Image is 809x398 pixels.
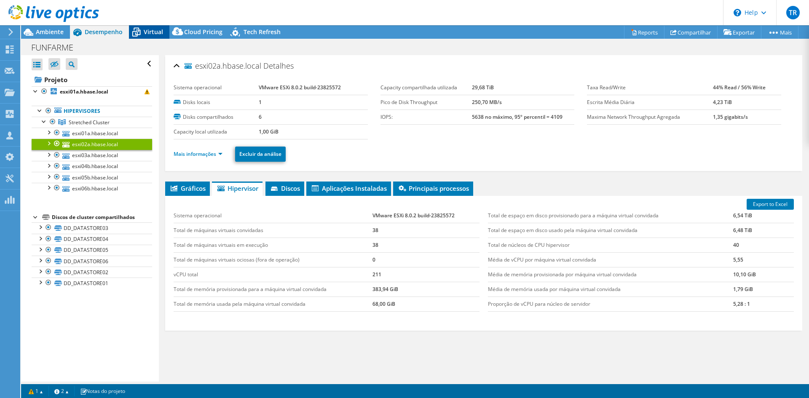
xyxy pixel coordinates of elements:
a: esxi05b.hbase.local [32,172,152,183]
span: Principais processos [397,184,469,192]
td: 0 [372,252,480,267]
td: Média de memória provisionada por máquina virtual convidada [488,267,733,282]
label: Maxima Network Throughput Agregada [587,113,713,121]
td: Proporção de vCPU para núcleo de servidor [488,296,733,311]
div: Discos de cluster compartilhados [52,212,152,222]
td: Total de núcleos de CPU hipervisor [488,238,733,252]
b: 44% Read / 56% Write [713,84,766,91]
a: esxi02a.hbase.local [32,139,152,150]
label: Capacity local utilizada [174,128,259,136]
span: Desempenho [85,28,123,36]
a: DD_DATASTORE05 [32,245,152,256]
label: Taxa Read/Write [587,83,713,92]
td: 1,79 GiB [733,282,794,296]
a: DD_DATASTORE03 [32,222,152,233]
td: 6,54 TiB [733,208,794,223]
b: 5638 no máximo, 95º percentil = 4109 [472,113,563,120]
td: Média de vCPU por máquina virtual convidada [488,252,733,267]
td: Total de máquinas virtuais convidadas [174,223,372,238]
b: 29,68 TiB [472,84,494,91]
td: Sistema operacional [174,208,372,223]
td: vCPU total [174,267,372,282]
td: Total de máquinas virtuais ociosas (fora de operação) [174,252,372,267]
a: Hipervisores [32,106,152,117]
a: Mais [761,26,798,39]
b: VMware ESXi 8.0.2 build-23825572 [259,84,341,91]
a: Projeto [32,73,152,86]
td: 5,28 : 1 [733,296,794,311]
b: 1 [259,99,262,106]
a: Exportar [717,26,761,39]
label: Capacity compartilhada utilizada [380,83,472,92]
a: Notas do projeto [74,386,131,396]
label: Pico de Disk Throughput [380,98,472,107]
label: Disks compartilhados [174,113,259,121]
span: Virtual [144,28,163,36]
a: DD_DATASTORE06 [32,256,152,267]
span: Stretched Cluster [69,119,110,126]
span: Tech Refresh [244,28,281,36]
b: esxi01a.hbase.local [60,88,108,95]
a: esxi03a.hbase.local [32,150,152,161]
a: Compartilhar [664,26,718,39]
a: esxi04b.hbase.local [32,161,152,172]
label: Sistema operacional [174,83,259,92]
b: 250,70 MB/s [472,99,502,106]
td: Total de espaço em disco provisionado para a máquina virtual convidada [488,208,733,223]
a: 2 [48,386,75,396]
td: Média de memória usada por máquina virtual convidada [488,282,733,296]
b: 1,35 gigabits/s [713,113,748,120]
td: Total de máquinas virtuais em execução [174,238,372,252]
td: 10,10 GiB [733,267,794,282]
td: Total de memória provisionada para a máquina virtual convidada [174,282,372,296]
span: esxi02a.hbase.local [185,62,261,70]
a: Stretched Cluster [32,117,152,128]
a: esxi06b.hbase.local [32,183,152,194]
span: Gráficos [169,184,206,192]
td: 40 [733,238,794,252]
svg: \n [734,9,741,16]
a: esxi01a.hbase.local [32,128,152,139]
span: Detalhes [263,61,294,71]
span: Hipervisor [216,184,258,192]
a: DD_DATASTORE04 [32,234,152,245]
label: Disks locais [174,98,259,107]
b: 4,23 TiB [713,99,732,106]
label: Escrita Média Diária [587,98,713,107]
td: 38 [372,238,480,252]
a: Excluir da análise [235,147,286,162]
span: Discos [270,184,300,192]
td: 5,55 [733,252,794,267]
h1: FUNFARME [27,43,86,52]
td: Total de memória usada pela máquina virtual convidada [174,296,372,311]
td: 383,94 GiB [372,282,480,296]
td: 6,48 TiB [733,223,794,238]
b: 6 [259,113,262,120]
td: Total de espaço em disco usado pela máquina virtual convidada [488,223,733,238]
a: DD_DATASTORE01 [32,278,152,288]
span: TR [786,6,800,19]
a: Mais informações [174,150,222,158]
span: Cloud Pricing [184,28,222,36]
label: IOPS: [380,113,472,121]
a: Reports [624,26,664,39]
span: Ambiente [36,28,64,36]
a: DD_DATASTORE02 [32,267,152,278]
a: esxi01a.hbase.local [32,86,152,97]
td: 68,00 GiB [372,296,480,311]
span: Aplicações Instaladas [311,184,387,192]
td: 211 [372,267,480,282]
b: 1,00 GiB [259,128,279,135]
td: VMware ESXi 8.0.2 build-23825572 [372,208,480,223]
a: Export to Excel [747,199,794,210]
a: 1 [23,386,49,396]
td: 38 [372,223,480,238]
